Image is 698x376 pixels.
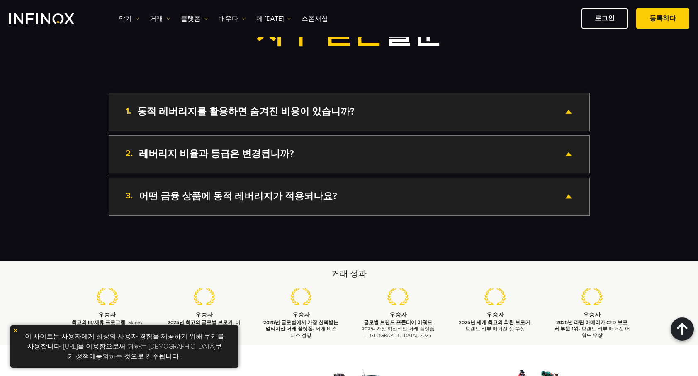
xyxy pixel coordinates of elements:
font: - 브랜드 리뷰 매거진 상 수상 [465,320,532,332]
font: 우승자 [583,311,601,318]
font: 최고의 IB/제휴 프로그램 [72,320,125,325]
font: 우승자 [389,311,407,318]
a: 거래 [150,14,170,24]
a: 플랫폼 [181,14,208,24]
a: 에 [DATE] [256,14,291,24]
font: 로그인 [595,14,615,22]
font: 거래 성과 [331,269,367,279]
font: 우승자 [98,311,116,318]
font: 어떤 금융 상품에 동적 레버리지가 적용되나요? [139,190,337,202]
font: 2025년 글로벌에서 가장 신뢰받는 멀티자산 거래 플랫폼 [263,320,338,332]
font: 3. [126,191,133,201]
a: 등록하다 [636,8,689,29]
font: - 브랜드 리뷰 매거진 어워드 수상 [579,326,630,338]
a: 로그인 [581,8,628,29]
font: 배우다 [219,15,238,23]
font: 우승자 [486,311,504,318]
font: 등록하다 [649,14,676,22]
a: INFINOX 로고 [9,13,94,24]
a: 스폰서십 [302,14,328,24]
font: 이 사이트는 사용자에게 최상의 사용자 경험을 제공하기 위해 쿠키를 사용합니다. [URL]을 이용함으로써 귀하는 [DEMOGRAPHIC_DATA] [25,332,224,351]
font: 우승자 [292,311,310,318]
font: 레버리지 비율과 등급은 변경됩니까? [139,148,294,160]
font: - 가장 혁신적인 거래 플랫폼 – [GEOGRAPHIC_DATA], 2025 [365,326,435,338]
font: 2025년 최고의 글로벌 브로커 [168,320,233,325]
font: 거래 [150,15,163,23]
font: 2. [126,149,133,159]
font: 글로벌 브랜드 프론티어 어워드 2025 [362,320,433,332]
font: 플랫폼 [181,15,201,23]
font: 2025년 라틴 아메리카 CFD 브로커 부문 1위 [554,320,628,332]
font: 우승자 [195,311,213,318]
font: 동의하는 것으로 간주됩니다 . [96,352,182,361]
font: 동적 레버리지를 활용하면 숨겨진 비용이 있습니까? [137,106,355,117]
font: 1. [126,106,131,116]
img: 노란색 닫기 아이콘 [12,327,18,333]
font: - 세계 비즈니스 전망 [290,326,337,338]
font: 악기 [119,15,132,23]
font: 에 [DATE] [256,15,284,23]
font: 2025년 세계 최고의 외환 브로커 [459,320,530,325]
a: 악기 [119,14,139,24]
font: 스폰서십 [302,15,328,23]
a: 배우다 [219,14,246,24]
